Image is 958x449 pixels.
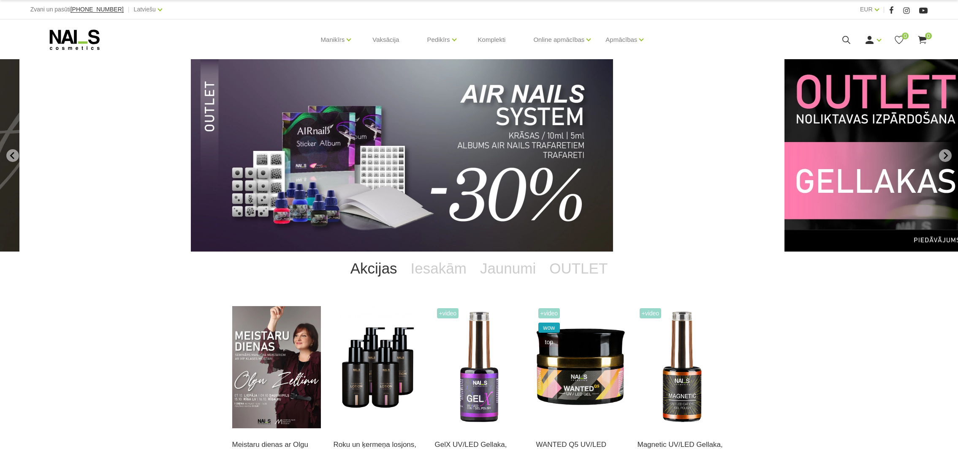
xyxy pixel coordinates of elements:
a: Komplekti [471,19,513,60]
a: Akcijas [344,252,404,285]
span: top [538,337,560,347]
a: Iesakām [404,252,473,285]
a: Vaksācija [366,19,406,60]
span: 0 [902,33,909,39]
a: Apmācības [605,23,637,57]
span: | [128,4,130,15]
span: +Video [437,308,459,318]
a: Latviešu [134,4,156,14]
button: Next slide [939,149,952,162]
li: 12 of 14 [191,59,765,252]
span: | [883,4,885,15]
div: Zvani un pasūti [30,4,124,15]
iframe: chat widget [899,422,954,449]
a: EUR [860,4,873,14]
a: Manikīrs [321,23,345,57]
img: Trīs vienā - bāze, tonis, tops (trausliem nagiem vēlams papildus lietot bāzi). Ilgnoturīga un int... [435,306,524,428]
button: Previous slide [6,149,19,162]
img: ✨ Meistaru dienas ar Olgu Zeltiņu 2025 ✨🍂 RUDENS / Seminārs manikīra meistariem 🍂📍 Liepāja – 7. o... [232,306,321,428]
img: Ilgnoturīga gellaka, kas sastāv no metāla mikrodaļiņām, kuras īpaša magnēta ietekmē var pārvērst ... [638,306,726,428]
a: [PHONE_NUMBER] [71,6,124,13]
a: 0 [917,35,928,45]
span: wow [538,323,560,333]
a: Online apmācības [533,23,584,57]
a: OUTLET [543,252,614,285]
span: +Video [538,308,560,318]
a: Pedikīrs [427,23,450,57]
img: BAROJOŠS roku un ķermeņa LOSJONSBALI COCONUT barojošs roku un ķermeņa losjons paredzēts jebkura t... [334,306,422,428]
a: 0 [894,35,904,45]
img: Gels WANTED NAILS cosmetics tehniķu komanda ir radījusi gelu, kas ilgi jau ir katra meistara mekl... [536,306,625,428]
a: Jaunumi [473,252,543,285]
span: 0 [925,33,932,39]
span: +Video [640,308,662,318]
